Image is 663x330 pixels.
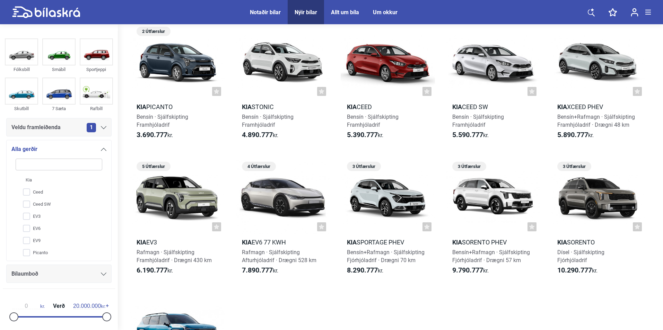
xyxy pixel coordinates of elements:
div: Sportjeppi [80,65,113,73]
b: Kia [557,239,567,246]
b: Kia [137,103,146,110]
div: 7 Sæta [42,105,76,113]
b: 8.290.777 [347,266,378,274]
b: Kia [242,239,252,246]
b: Kia [452,103,462,110]
h2: Picanto [130,103,225,111]
b: 7.890.777 [242,266,273,274]
a: KiaCeed SWBensín · SjálfskiptingFramhjóladrif5.590.777kr. [446,24,540,145]
span: Alla gerðir [11,144,37,154]
span: kr. [347,266,383,275]
a: 3 ÚtfærslurKiaSorento PHEVBensín+Rafmagn · SjálfskiptingFjórhjóladrif · Drægni 57 km9.790.777kr. [446,159,540,280]
span: Bensín+Rafmagn · Sjálfskipting Framhjóladrif · Drægni 48 km [557,114,635,128]
h2: Sorento PHEV [446,238,540,246]
b: Kia [347,103,357,110]
b: 9.790.777 [452,266,483,274]
div: Smábíl [42,65,76,73]
span: 5 Útfærslur [140,162,167,171]
div: Skutbíll [5,105,38,113]
span: Bensín · Sjálfskipting Framhjóladrif [242,114,294,128]
b: Kia [242,103,252,110]
a: 3 ÚtfærslurKiaSportage PHEVBensín+Rafmagn · SjálfskiptingFjórhjóladrif · Drægni 70 km8.290.777kr. [341,159,435,280]
b: Kia [137,239,146,246]
b: 5.390.777 [347,131,378,139]
a: Um okkur [373,9,398,16]
a: 5 ÚtfærslurKiaEV3Rafmagn · SjálfskiptingFramhjóladrif · Drægni 430 km6.190.777kr. [130,159,225,280]
b: Kia [347,239,357,246]
span: Bensín · Sjálfskipting Framhjóladrif [347,114,399,128]
h2: Ceed [341,103,435,111]
span: kr. [242,131,278,139]
span: 2 Útfærslur [140,27,167,36]
h2: EV3 [130,238,225,246]
b: Kia [452,239,462,246]
a: Notaðir bílar [250,9,281,16]
span: Dísel · Sjálfskipting Fjórhjóladrif [557,249,604,264]
div: Rafbíll [80,105,113,113]
span: kr. [452,266,489,275]
span: kr. [557,131,594,139]
span: kr. [73,303,105,309]
a: KiaXCeed PHEVBensín+Rafmagn · SjálfskiptingFramhjóladrif · Drægni 48 km5.890.777kr. [551,24,645,145]
a: 2 ÚtfærslurKiaPicantoBensín · SjálfskiptingFramhjóladrif3.690.777kr. [130,24,225,145]
b: 5.890.777 [557,131,588,139]
b: 10.290.777 [557,266,592,274]
span: kr. [137,266,173,275]
span: 3 Útfærslur [350,162,377,171]
span: kr. [242,266,278,275]
h2: XCeed PHEV [551,103,645,111]
span: kr. [557,266,597,275]
span: Veldu framleiðenda [11,123,61,132]
h2: EV6 77 kWh [236,238,330,246]
span: kr. [452,131,489,139]
span: Bílaumboð [11,269,38,279]
a: 3 ÚtfærslurKiaSorentoDísel · SjálfskiptingFjórhjóladrif10.290.777kr. [551,159,645,280]
span: Rafmagn · Sjálfskipting Afturhjóladrif · Drægni 528 km [242,249,316,264]
span: Bensín · Sjálfskipting Framhjóladrif [452,114,504,128]
span: 1 [87,123,96,132]
h2: Sportage PHEV [341,238,435,246]
img: user-login.svg [631,8,638,17]
span: Kia [26,176,32,184]
span: kr. [347,131,383,139]
h2: Sorento [551,238,645,246]
b: Kia [557,103,567,110]
span: Verð [51,303,67,309]
span: Rafmagn · Sjálfskipting Framhjóladrif · Drægni 430 km [137,249,212,264]
span: kr. [137,131,173,139]
b: 5.590.777 [452,131,483,139]
span: 3 Útfærslur [561,162,588,171]
h2: Stonic [236,103,330,111]
div: Fólksbíll [5,65,38,73]
span: Bensín+Rafmagn · Sjálfskipting Fjórhjóladrif · Drægni 57 km [452,249,530,264]
b: 4.890.777 [242,131,273,139]
a: KiaCeedBensín · SjálfskiptingFramhjóladrif5.390.777kr. [341,24,435,145]
a: Allt um bíla [331,9,359,16]
span: 4 Útfærslur [245,162,272,171]
a: KiaStonicBensín · SjálfskiptingFramhjóladrif4.890.777kr. [236,24,330,145]
span: 3 Útfærslur [456,162,483,171]
b: 3.690.777 [137,131,167,139]
span: kr. [12,303,45,309]
span: Bensín · Sjálfskipting Framhjóladrif [137,114,188,128]
a: Nýir bílar [295,9,317,16]
h2: Ceed SW [446,103,540,111]
span: Bensín+Rafmagn · Sjálfskipting Fjórhjóladrif · Drægni 70 km [347,249,425,264]
b: 6.190.777 [137,266,167,274]
a: 4 ÚtfærslurKiaEV6 77 kWhRafmagn · SjálfskiptingAfturhjóladrif · Drægni 528 km7.890.777kr. [236,159,330,280]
